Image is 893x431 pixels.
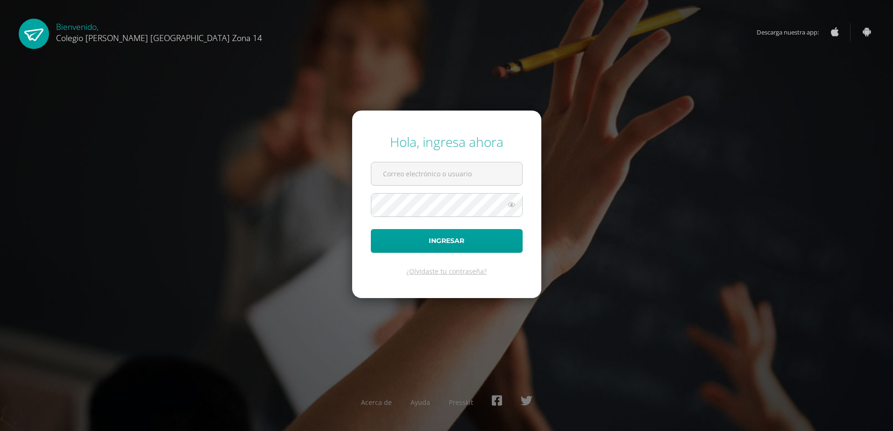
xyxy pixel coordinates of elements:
[56,19,262,43] div: Bienvenido,
[371,162,522,185] input: Correo electrónico o usuario
[411,398,430,407] a: Ayuda
[371,229,523,253] button: Ingresar
[56,32,262,43] span: Colegio [PERSON_NAME] [GEOGRAPHIC_DATA] Zona 14
[371,133,523,151] div: Hola, ingresa ahora
[361,398,392,407] a: Acerca de
[406,267,487,276] a: ¿Olvidaste tu contraseña?
[449,398,473,407] a: Presskit
[757,23,828,41] span: Descarga nuestra app:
